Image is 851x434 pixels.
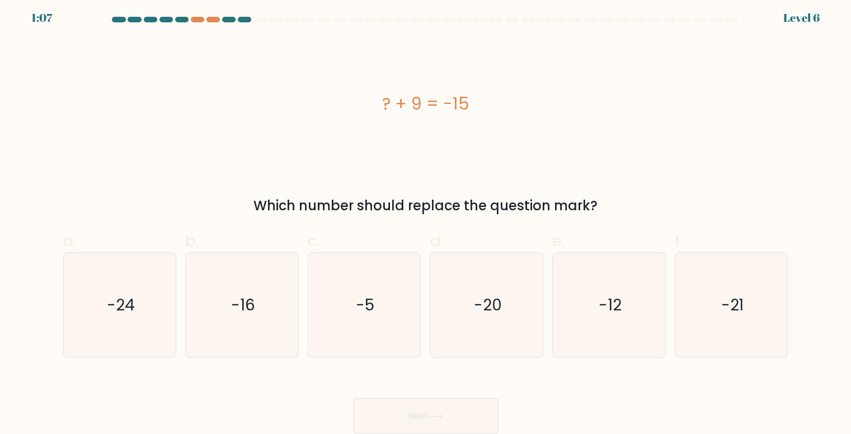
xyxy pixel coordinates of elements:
[474,294,502,316] text: -20
[70,196,782,216] div: Which number should replace the question mark?
[721,294,744,316] text: -21
[552,230,565,252] span: e.
[353,398,499,434] button: Next
[107,294,135,316] text: -24
[783,10,820,26] div: Level 6
[308,230,320,252] span: c.
[231,294,255,316] text: -16
[63,91,788,116] div: ? + 9 = -15
[31,10,52,26] div: 1:07
[430,230,443,252] span: d.
[185,230,199,252] span: b.
[63,230,77,252] span: a.
[356,294,374,316] text: -5
[599,294,622,316] text: -12
[675,230,683,252] span: f.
